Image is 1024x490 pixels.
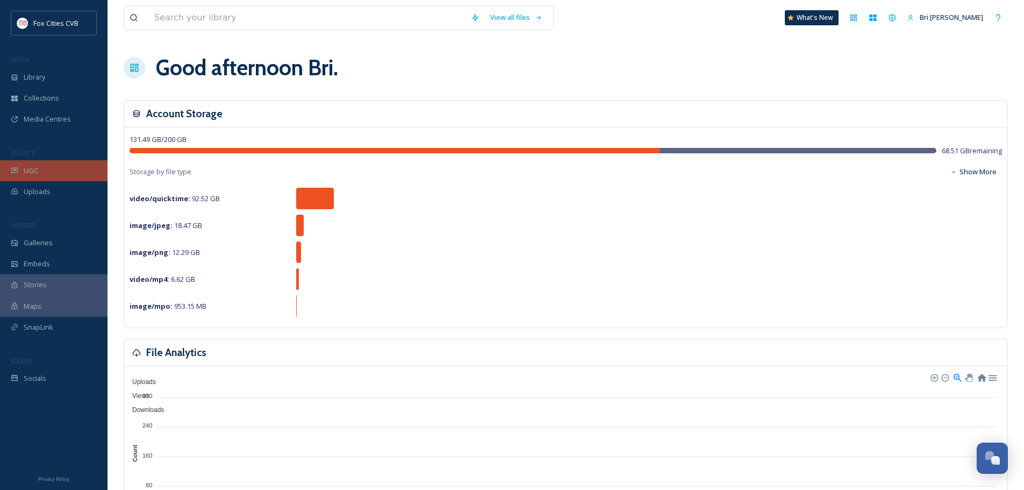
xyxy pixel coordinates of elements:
[130,134,187,144] span: 131.49 GB / 200 GB
[953,372,962,381] div: Selection Zoom
[24,114,71,124] span: Media Centres
[920,12,983,22] span: Bri [PERSON_NAME]
[142,393,152,399] tspan: 320
[38,472,69,485] a: Privacy Policy
[130,274,169,284] strong: video/mp4 :
[146,106,223,122] h3: Account Storage
[130,221,173,230] strong: image/jpeg :
[130,301,173,311] strong: image/mpo :
[11,357,32,365] span: SOCIALS
[33,18,78,28] span: Fox Cities CVB
[941,373,948,381] div: Zoom Out
[132,445,138,462] text: Count
[24,259,50,269] span: Embeds
[24,238,53,248] span: Galleries
[130,221,202,230] span: 18.47 GB
[142,422,152,429] tspan: 240
[987,372,997,381] div: Menu
[11,221,35,229] span: WIDGETS
[942,146,1002,156] span: 68.51 GB remaining
[785,10,839,25] a: What's New
[38,475,69,482] span: Privacy Policy
[24,322,53,332] span: SnapLink
[24,280,47,290] span: Stories
[130,194,190,203] strong: video/quicktime :
[11,149,34,157] span: COLLECT
[124,406,164,414] span: Downloads
[156,52,338,84] h1: Good afternoon Bri .
[130,247,200,257] span: 12.29 GB
[977,372,986,381] div: Reset Zoom
[965,374,971,380] div: Panning
[130,274,195,284] span: 6.62 GB
[11,55,30,63] span: MEDIA
[24,166,38,176] span: UGC
[17,18,28,29] img: images.png
[146,345,206,360] h3: File Analytics
[930,373,937,381] div: Zoom In
[24,373,46,384] span: Socials
[24,93,59,103] span: Collections
[24,301,41,311] span: Maps
[124,392,149,400] span: Views
[124,378,156,386] span: Uploads
[149,6,466,30] input: Search your library
[24,187,51,197] span: Uploads
[130,167,191,177] span: Storage by file type
[485,7,548,28] a: View all files
[24,72,45,82] span: Library
[130,247,170,257] strong: image/png :
[130,301,206,311] span: 953.15 MB
[902,7,989,28] a: Bri [PERSON_NAME]
[146,482,152,488] tspan: 80
[142,452,152,458] tspan: 160
[945,161,1002,182] button: Show More
[130,194,220,203] span: 92.52 GB
[977,443,1008,474] button: Open Chat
